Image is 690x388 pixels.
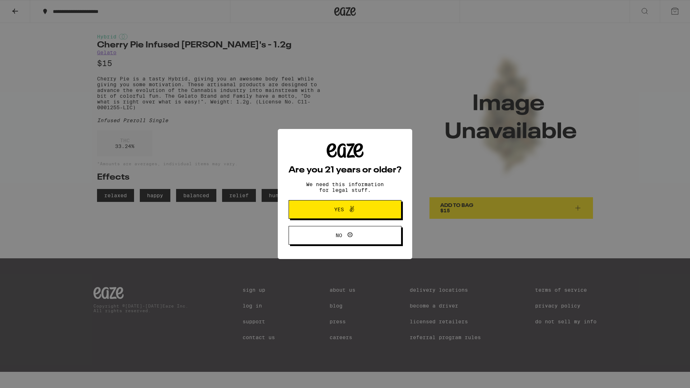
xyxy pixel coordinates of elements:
button: No [289,226,401,245]
span: No [336,233,342,238]
h2: Are you 21 years or older? [289,166,401,175]
p: We need this information for legal stuff. [300,181,390,193]
span: Yes [334,207,344,212]
button: Yes [289,200,401,219]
